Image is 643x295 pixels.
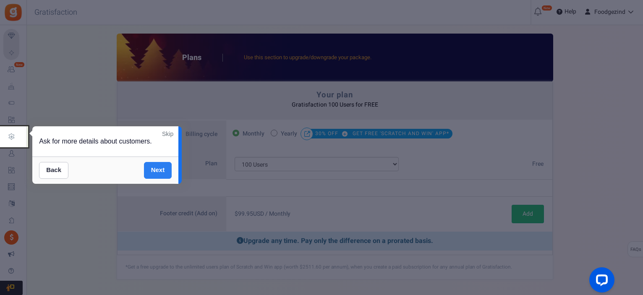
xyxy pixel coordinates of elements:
[144,162,172,179] a: Next
[39,162,68,179] a: Back
[162,130,173,138] a: Skip
[32,126,178,157] div: Ask for more details about customers.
